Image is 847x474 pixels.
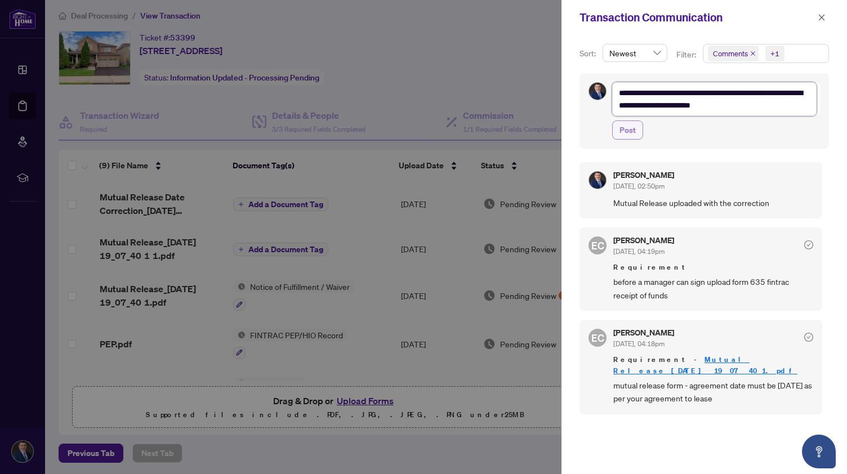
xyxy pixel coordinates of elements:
[613,171,674,179] h5: [PERSON_NAME]
[613,379,813,405] span: mutual release form - agreement date must be [DATE] as per your agreement to lease
[613,275,813,302] span: before a manager can sign upload form 635 fintrac receipt of funds
[613,329,674,337] h5: [PERSON_NAME]
[591,330,604,346] span: EC
[609,44,661,61] span: Newest
[591,238,604,253] span: EC
[613,262,813,273] span: Requirement
[612,120,643,140] button: Post
[818,14,826,21] span: close
[613,355,797,375] a: Mutual Release_[DATE] 19_07_40 1.pdf
[802,435,836,468] button: Open asap
[579,9,814,26] div: Transaction Communication
[589,83,606,100] img: Profile Icon
[613,339,665,348] span: [DATE], 04:18pm
[770,48,779,59] div: +1
[804,333,813,342] span: check-circle
[613,354,813,377] span: Requirement -
[613,236,674,244] h5: [PERSON_NAME]
[613,247,665,256] span: [DATE], 04:19pm
[750,51,756,56] span: close
[613,196,813,209] span: Mutual Release uploaded with the correction
[713,48,748,59] span: Comments
[613,182,665,190] span: [DATE], 02:50pm
[619,121,636,139] span: Post
[579,47,598,60] p: Sort:
[676,48,698,61] p: Filter:
[708,46,759,61] span: Comments
[589,172,606,189] img: Profile Icon
[804,240,813,249] span: check-circle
